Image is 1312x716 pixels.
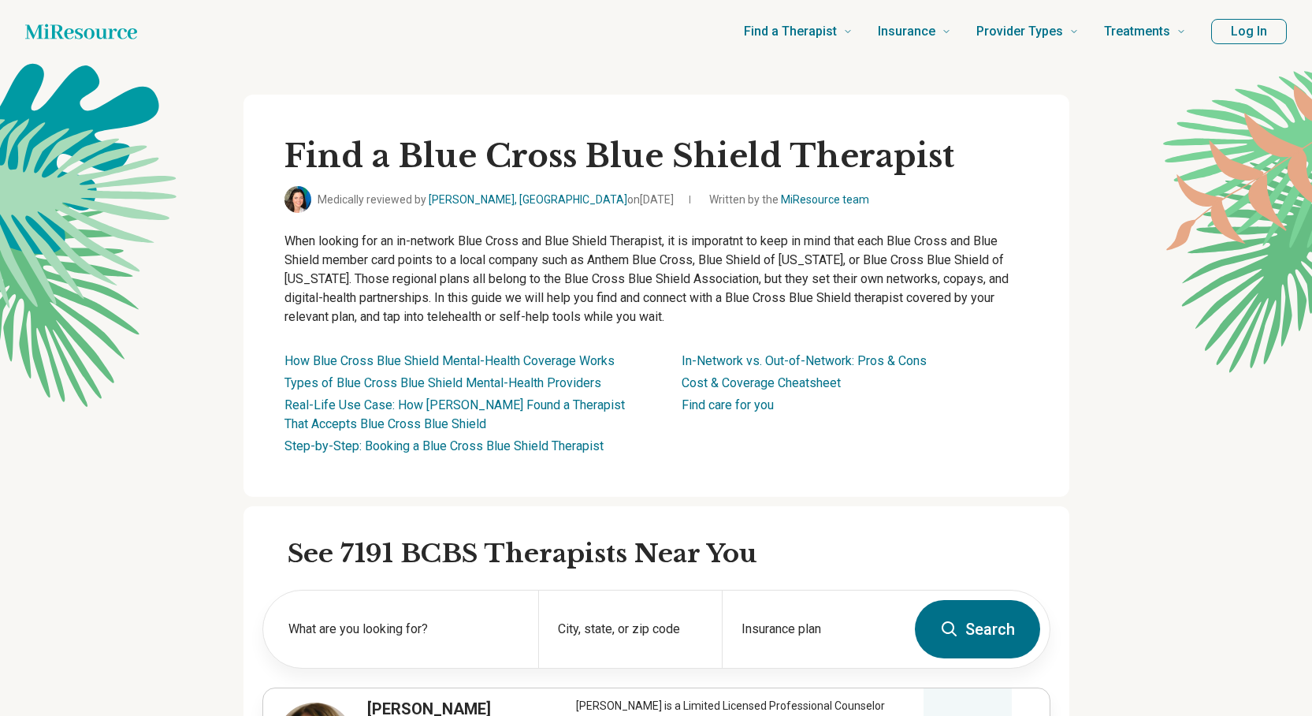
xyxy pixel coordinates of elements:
[284,136,1028,177] h1: Find a Blue Cross Blue Shield Therapist
[744,21,837,43] span: Find a Therapist
[1104,21,1170,43] span: Treatments
[878,21,935,43] span: Insurance
[682,375,841,390] a: Cost & Coverage Cheatsheet
[682,397,774,412] a: Find care for you
[781,193,869,206] a: MiResource team
[429,193,627,206] a: [PERSON_NAME], [GEOGRAPHIC_DATA]
[288,620,519,639] label: What are you looking for?
[284,353,615,368] a: How Blue Cross Blue Shield Mental-Health Coverage Works
[284,438,604,453] a: Step-by-Step: Booking a Blue Cross Blue Shield Therapist
[682,353,927,368] a: In-Network vs. Out-of-Network: Pros & Cons
[25,16,137,47] a: Home page
[915,600,1040,658] button: Search
[284,375,601,390] a: Types of Blue Cross Blue Shield Mental-Health Providers
[1211,19,1287,44] button: Log In
[284,232,1028,326] p: When looking for an in-network Blue Cross and Blue Shield Therapist, it is imporatnt to keep in m...
[288,538,1050,571] h2: See 7191 BCBS Therapists Near You
[284,397,625,431] a: Real-Life Use Case: How [PERSON_NAME] Found a Therapist That Accepts Blue Cross Blue Shield
[318,192,674,208] span: Medically reviewed by
[627,193,674,206] span: on [DATE]
[709,192,869,208] span: Written by the
[976,21,1063,43] span: Provider Types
